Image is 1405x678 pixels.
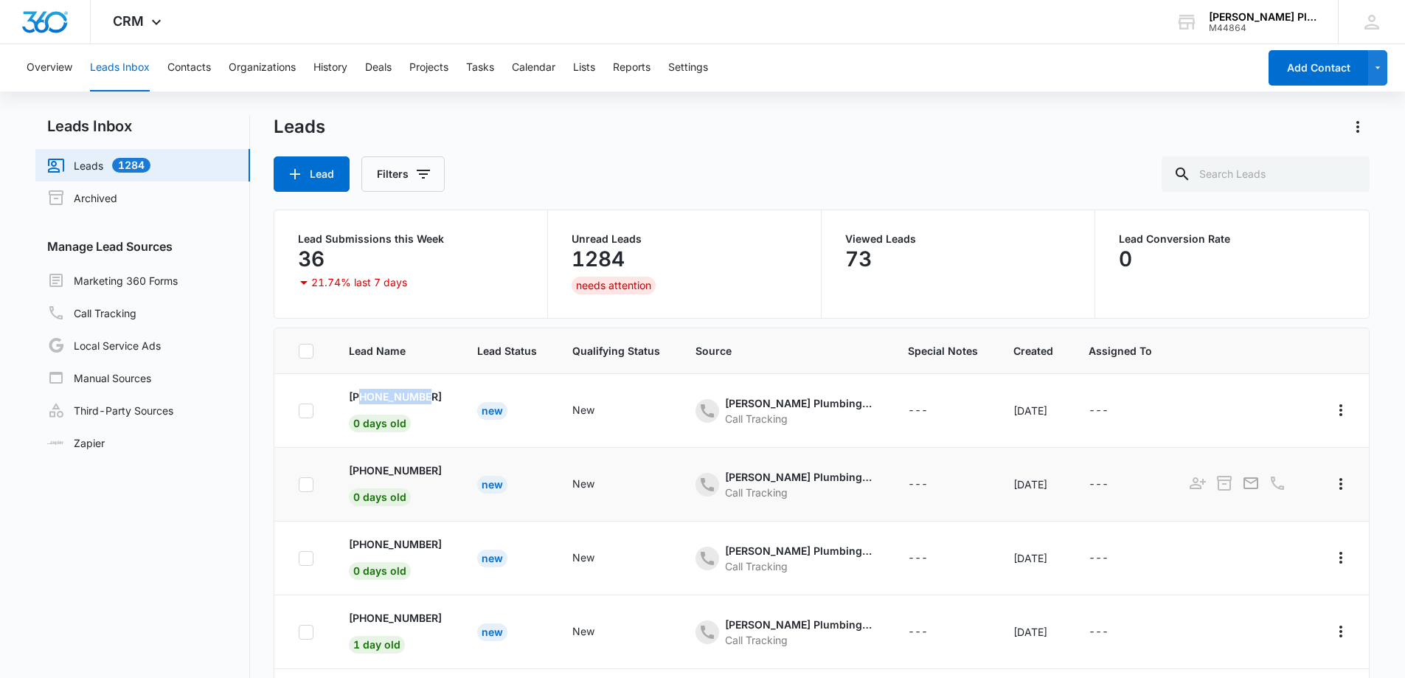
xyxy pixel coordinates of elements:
div: [DATE] [1013,403,1053,418]
div: --- [908,402,928,420]
button: Actions [1329,398,1353,422]
div: New [477,402,507,420]
div: New [572,623,594,639]
p: 21.74% last 7 days [311,277,407,288]
span: 0 days old [349,562,411,580]
a: Call Tracking [47,304,136,322]
a: [PHONE_NUMBER]0 days old [349,463,442,503]
div: needs attention [572,277,656,294]
p: Lead Conversion Rate [1119,234,1345,244]
a: Zapier [47,435,105,451]
p: 73 [845,247,872,271]
div: New [572,402,594,418]
button: Reports [613,44,651,91]
p: [PHONE_NUMBER] [349,463,442,478]
a: New [477,626,507,638]
div: New [477,476,507,494]
div: - - Select to Edit Field [908,402,954,420]
a: Local Service Ads [47,336,161,354]
div: - - Select to Edit Field [572,402,621,420]
div: - - Select to Edit Field [908,550,954,567]
a: Marketing 360 Forms [47,271,178,289]
a: Archived [47,189,117,207]
p: [PHONE_NUMBER] [349,610,442,626]
div: - - Select to Edit Field [1089,476,1135,494]
button: Actions [1329,472,1353,496]
a: Leads1284 [47,156,150,174]
p: 1284 [572,247,625,271]
a: New [477,404,507,417]
div: Call Tracking [725,558,873,574]
div: - - Select to Edit Field [1089,623,1135,641]
div: - - Select to Edit Field [572,476,621,494]
button: Filters [361,156,445,192]
button: Overview [27,44,72,91]
a: [PHONE_NUMBER]1 day old [349,610,442,651]
button: Add as Contact [1187,473,1208,494]
div: [PERSON_NAME] Plumbing - Ads [725,469,873,485]
span: 0 days old [349,488,411,506]
input: Search Leads [1162,156,1370,192]
div: --- [908,476,928,494]
button: Lists [573,44,595,91]
div: --- [1089,402,1109,420]
button: Actions [1329,546,1353,570]
a: Call [1267,482,1288,494]
p: [PHONE_NUMBER] [349,536,442,552]
span: CRM [113,13,144,29]
div: [PERSON_NAME] Plumbing - Ads [725,617,873,632]
button: Actions [1329,620,1353,643]
div: account name [1209,11,1316,23]
div: - - Select to Edit Field [572,550,621,567]
div: New [477,623,507,641]
span: Qualifying Status [572,343,660,359]
p: [PHONE_NUMBER] [349,389,442,404]
p: 0 [1119,247,1132,271]
h2: Leads Inbox [35,115,250,137]
button: Lead [274,156,350,192]
div: [PERSON_NAME] Plumbing - Ads [725,395,873,411]
a: [PHONE_NUMBER]0 days old [349,389,442,429]
div: New [572,550,594,565]
div: - - Select to Edit Field [908,623,954,641]
a: Third-Party Sources [47,401,173,419]
div: [DATE] [1013,477,1053,492]
div: - - Select to Edit Field [1089,550,1135,567]
button: Projects [409,44,448,91]
button: History [313,44,347,91]
div: --- [1089,476,1109,494]
div: --- [908,623,928,641]
span: Source [695,343,873,359]
button: Call [1267,473,1288,494]
div: - - Select to Edit Field [572,623,621,641]
button: Tasks [466,44,494,91]
div: - - Select to Edit Field [908,476,954,494]
a: [PHONE_NUMBER]0 days old [349,536,442,577]
a: New [477,552,507,564]
div: Call Tracking [725,411,873,426]
h3: Manage Lead Sources [35,238,250,255]
button: Archive [1214,473,1235,494]
p: Viewed Leads [845,234,1071,244]
button: Deals [365,44,392,91]
div: Call Tracking [725,632,873,648]
p: Unread Leads [572,234,797,244]
a: New [477,478,507,491]
div: [DATE] [1013,624,1053,640]
a: Manual Sources [47,369,151,387]
div: [PERSON_NAME] Plumbing - Ads [725,543,873,558]
span: 0 days old [349,415,411,432]
span: Lead Name [349,343,442,359]
p: Lead Submissions this Week [298,234,524,244]
button: Add Contact [1269,50,1368,86]
h1: Leads [274,116,325,138]
button: Settings [668,44,708,91]
div: New [477,550,507,567]
div: --- [1089,550,1109,567]
div: - - Select to Edit Field [1089,402,1135,420]
span: Assigned To [1089,343,1152,359]
button: Calendar [512,44,555,91]
p: 36 [298,247,325,271]
button: Actions [1346,115,1370,139]
span: Special Notes [908,343,978,359]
